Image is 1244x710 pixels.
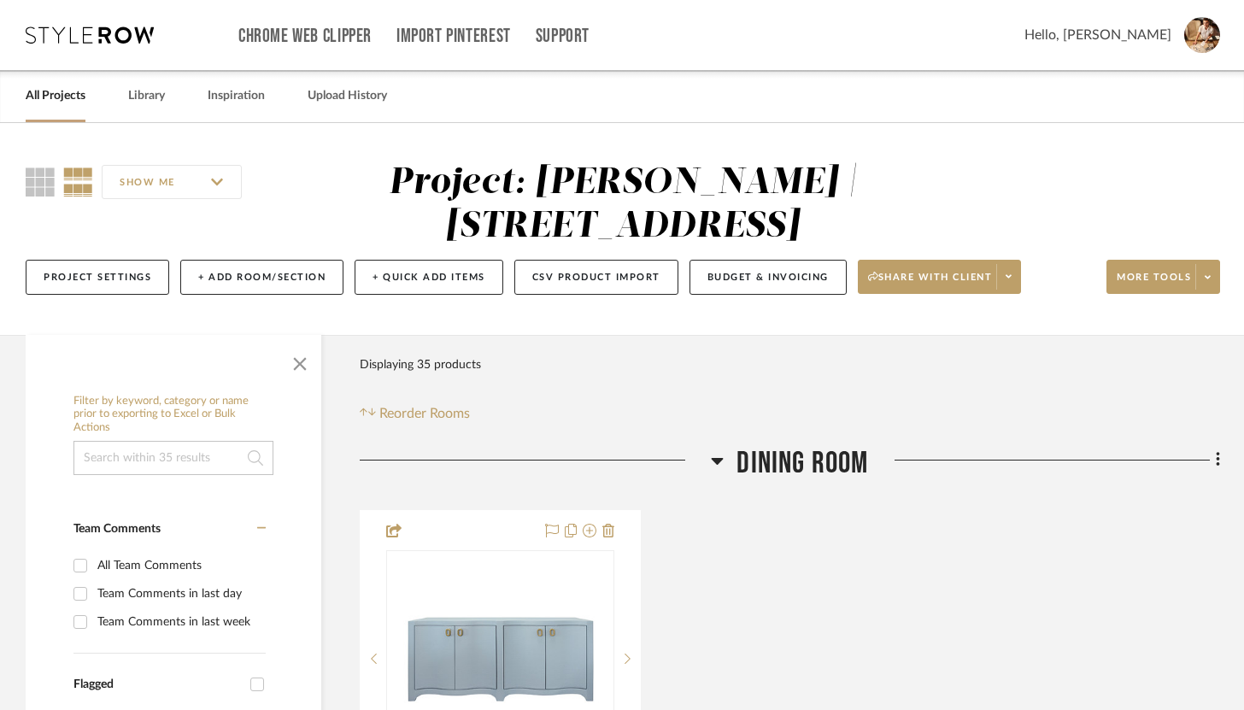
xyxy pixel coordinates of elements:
a: Library [128,85,165,108]
button: More tools [1106,260,1220,294]
span: Dining Room [736,445,868,482]
a: Upload History [308,85,387,108]
div: Team Comments in last day [97,580,261,607]
span: Team Comments [73,523,161,535]
a: Chrome Web Clipper [238,29,372,44]
img: avatar [1184,17,1220,53]
button: Reorder Rooms [360,403,470,424]
button: + Quick Add Items [355,260,503,295]
a: Support [536,29,590,44]
button: Share with client [858,260,1022,294]
div: Project: [PERSON_NAME] | [STREET_ADDRESS] [389,165,858,244]
span: More tools [1117,271,1191,296]
div: All Team Comments [97,552,261,579]
button: Project Settings [26,260,169,295]
a: Inspiration [208,85,265,108]
a: Import Pinterest [396,29,511,44]
button: Close [283,343,317,378]
span: Share with client [868,271,993,296]
span: Hello, [PERSON_NAME] [1024,25,1171,45]
div: Flagged [73,678,242,692]
div: Team Comments in last week [97,608,261,636]
button: Budget & Invoicing [689,260,847,295]
span: Reorder Rooms [379,403,470,424]
input: Search within 35 results [73,441,273,475]
button: CSV Product Import [514,260,678,295]
h6: Filter by keyword, category or name prior to exporting to Excel or Bulk Actions [73,395,273,435]
div: Displaying 35 products [360,348,481,382]
button: + Add Room/Section [180,260,343,295]
a: All Projects [26,85,85,108]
